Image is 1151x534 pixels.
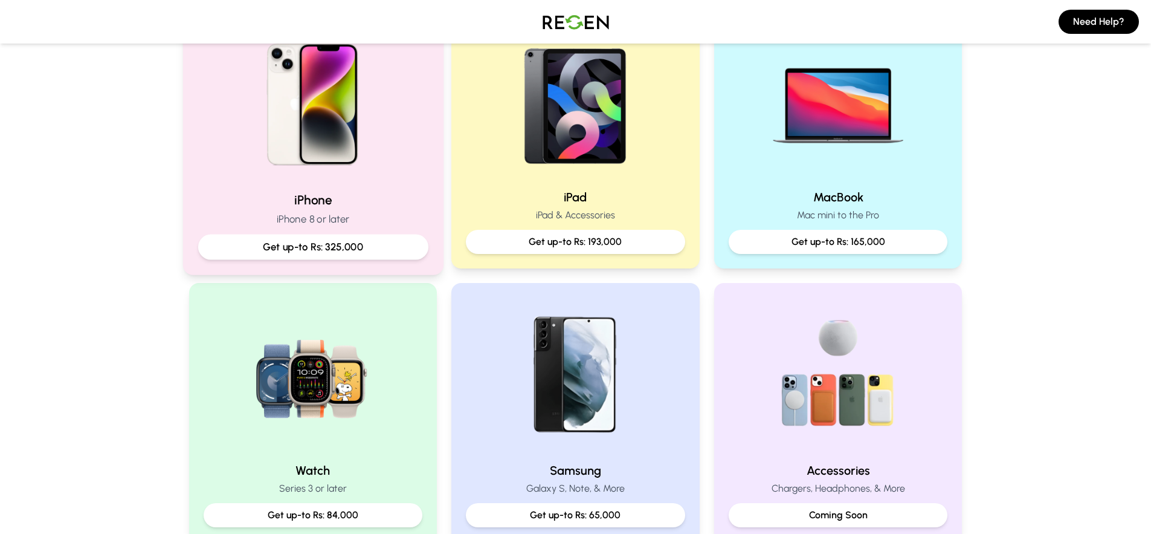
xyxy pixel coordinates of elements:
[208,239,418,255] p: Get up-to Rs: 325,000
[204,481,423,496] p: Series 3 or later
[198,212,428,227] p: iPhone 8 or later
[466,462,685,479] h2: Samsung
[476,508,675,523] p: Get up-to Rs: 65,000
[213,508,413,523] p: Get up-to Rs: 84,000
[498,24,653,179] img: iPad
[738,235,938,249] p: Get up-to Rs: 165,000
[761,298,915,452] img: Accessories
[729,481,948,496] p: Chargers, Headphones, & More
[534,5,618,39] img: Logo
[198,191,428,209] h2: iPhone
[466,189,685,206] h2: iPad
[1059,10,1139,34] button: Need Help?
[498,298,653,452] img: Samsung
[729,189,948,206] h2: MacBook
[761,24,915,179] img: MacBook
[466,208,685,223] p: iPad & Accessories
[729,208,948,223] p: Mac mini to the Pro
[729,462,948,479] h2: Accessories
[466,481,685,496] p: Galaxy S, Note, & More
[231,19,394,181] img: iPhone
[738,508,938,523] p: Coming Soon
[476,235,675,249] p: Get up-to Rs: 193,000
[204,462,423,479] h2: Watch
[236,298,390,452] img: Watch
